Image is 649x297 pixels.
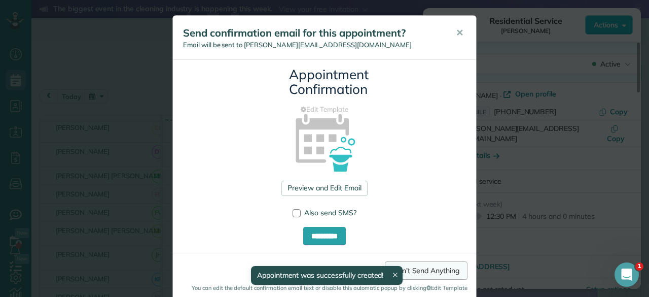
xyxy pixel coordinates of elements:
[251,266,403,285] div: Appointment was successfully created!
[279,96,370,187] img: appointment_confirmation_icon-141e34405f88b12ade42628e8c248340957700ab75a12ae832a8710e9b578dc5.png
[182,284,467,292] small: You can edit the default confirmation email text or disable this automatic popup by clicking Edit...
[183,26,442,40] h5: Send confirmation email for this appointment?
[615,262,639,287] iframe: Intercom live chat
[281,181,367,196] a: Preview and Edit Email
[304,208,356,217] span: Also send SMS?
[456,27,463,39] span: ✕
[385,261,467,280] a: Don't Send Anything
[289,68,360,96] h3: Appointment Confirmation
[183,41,412,49] span: Email will be sent to [PERSON_NAME][EMAIL_ADDRESS][DOMAIN_NAME]
[635,262,643,271] span: 1
[181,105,468,114] a: Edit Template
